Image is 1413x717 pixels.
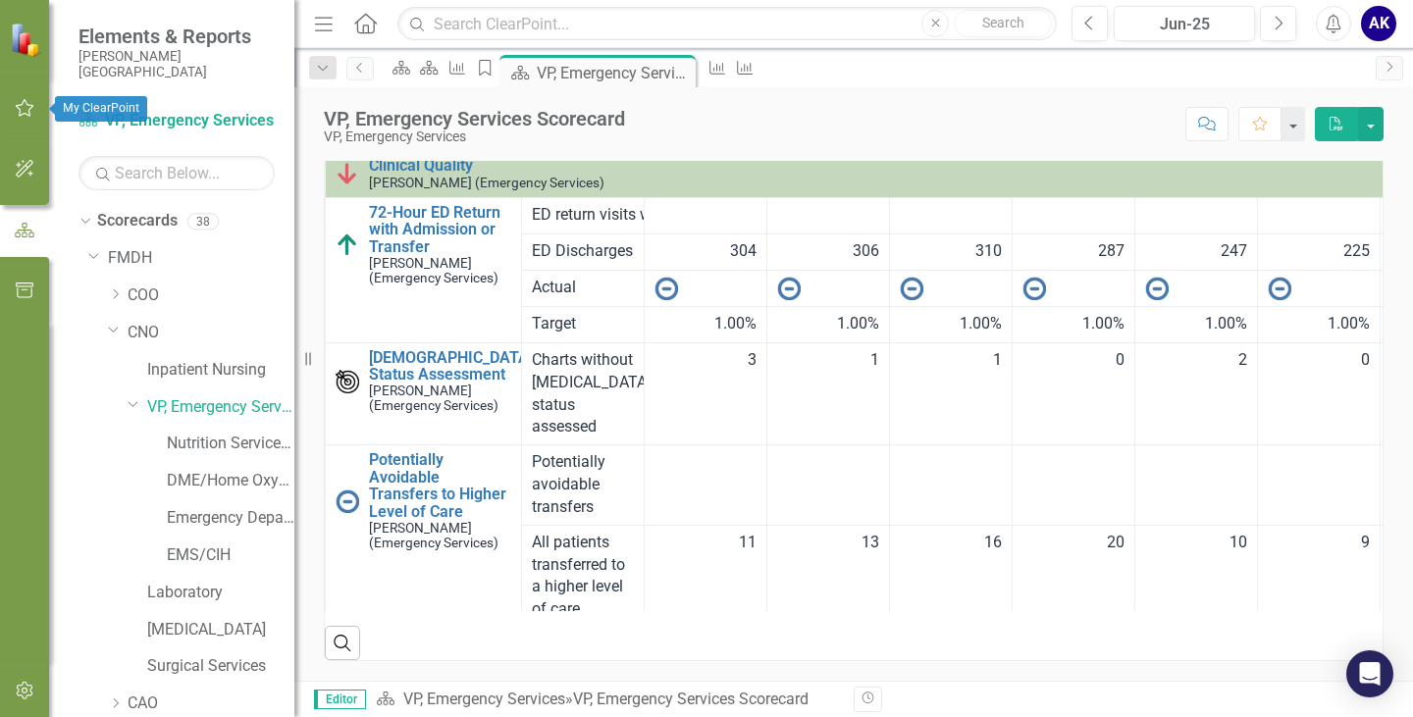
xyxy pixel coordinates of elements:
[993,349,1002,372] span: 1
[147,396,294,419] a: VP, Emergency Services
[984,532,1002,554] span: 16
[78,156,275,190] input: Search Below...
[870,349,879,372] span: 1
[336,370,359,393] img: On Target
[767,445,890,526] td: Double-Click to Edit
[890,525,1013,627] td: Double-Click to Edit
[890,233,1013,270] td: Double-Click to Edit
[369,256,511,285] small: [PERSON_NAME] (Emergency Services)
[369,451,511,520] a: Potentially Avoidable Transfers to Higher Level of Care
[1013,445,1135,526] td: Double-Click to Edit
[1107,532,1125,554] span: 20
[167,507,294,530] a: Emergency Department
[336,162,359,185] img: Below Plan
[78,48,275,80] small: [PERSON_NAME][GEOGRAPHIC_DATA]
[645,525,767,627] td: Double-Click to Edit
[532,451,634,519] span: Potentially avoidable transfers
[522,525,645,627] td: Double-Click to Edit
[1258,233,1381,270] td: Double-Click to Edit
[730,240,757,263] span: 304
[97,210,178,232] a: Scorecards
[1361,6,1396,41] button: AK
[147,582,294,604] a: Laboratory
[1116,349,1125,372] span: 0
[522,445,645,526] td: Double-Click to Edit
[369,176,604,190] small: [PERSON_NAME] (Emergency Services)
[522,197,645,233] td: Double-Click to Edit
[645,342,767,444] td: Double-Click to Edit
[403,690,565,708] a: VP, Emergency Services
[167,470,294,492] a: DME/Home Oxygen
[1361,349,1370,372] span: 0
[1135,525,1258,627] td: Double-Click to Edit
[128,692,294,715] a: CAO
[1343,240,1370,263] span: 225
[397,7,1057,41] input: Search ClearPoint...
[1013,233,1135,270] td: Double-Click to Edit
[369,349,533,384] a: [DEMOGRAPHIC_DATA] Status Assessment
[314,690,366,709] span: Editor
[1135,445,1258,526] td: Double-Click to Edit
[1268,277,1291,300] img: No Information
[748,349,757,372] span: 3
[975,240,1002,263] span: 310
[954,10,1052,37] button: Search
[78,110,275,132] a: VP, Emergency Services
[1114,6,1255,41] button: Jun-25
[10,22,45,57] img: ClearPoint Strategy
[1258,445,1381,526] td: Double-Click to Edit
[1258,197,1381,233] td: Double-Click to Edit
[326,342,522,444] td: Double-Click to Edit Right Click for Context Menu
[739,532,757,554] span: 11
[532,277,634,299] span: Actual
[522,233,645,270] td: Double-Click to Edit
[890,342,1013,444] td: Double-Click to Edit
[1328,313,1370,335] span: 1.00%
[1221,240,1247,263] span: 247
[1238,349,1247,372] span: 2
[78,25,275,48] span: Elements & Reports
[890,445,1013,526] td: Double-Click to Edit
[1230,532,1247,554] span: 10
[645,445,767,526] td: Double-Click to Edit
[1135,342,1258,444] td: Double-Click to Edit
[128,322,294,344] a: CNO
[982,15,1024,30] span: Search
[532,313,634,335] span: Target
[714,313,757,335] span: 1.00%
[128,284,294,307] a: COO
[1022,277,1046,300] img: No Information
[147,619,294,641] a: [MEDICAL_DATA]
[960,313,1002,335] span: 1.00%
[147,359,294,382] a: Inpatient Nursing
[537,61,691,85] div: VP, Emergency Services Scorecard
[654,277,678,300] img: No Information
[767,525,890,627] td: Double-Click to Edit
[1145,277,1169,300] img: No Information
[1258,342,1381,444] td: Double-Click to Edit
[890,197,1013,233] td: Double-Click to Edit
[55,96,147,122] div: My ClearPoint
[1013,525,1135,627] td: Double-Click to Edit
[767,342,890,444] td: Double-Click to Edit
[369,521,511,550] small: [PERSON_NAME] (Emergency Services)
[853,240,879,263] span: 306
[369,204,511,256] a: 72-Hour ED Return with Admission or Transfer
[326,197,522,342] td: Double-Click to Edit Right Click for Context Menu
[1361,532,1370,554] span: 9
[1082,313,1125,335] span: 1.00%
[108,247,294,270] a: FMDH
[1258,525,1381,627] td: Double-Click to Edit
[187,213,219,230] div: 38
[532,349,634,438] span: Charts without [MEDICAL_DATA] status assessed
[862,532,879,554] span: 13
[336,233,359,257] img: Above Target
[167,433,294,455] a: Nutrition Services/WIC
[1205,313,1247,335] span: 1.00%
[767,233,890,270] td: Double-Click to Edit
[532,532,634,621] span: All patients transferred to a higher level of care
[1135,197,1258,233] td: Double-Click to Edit
[324,129,625,144] div: VP, Emergency Services
[326,445,522,707] td: Double-Click to Edit Right Click for Context Menu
